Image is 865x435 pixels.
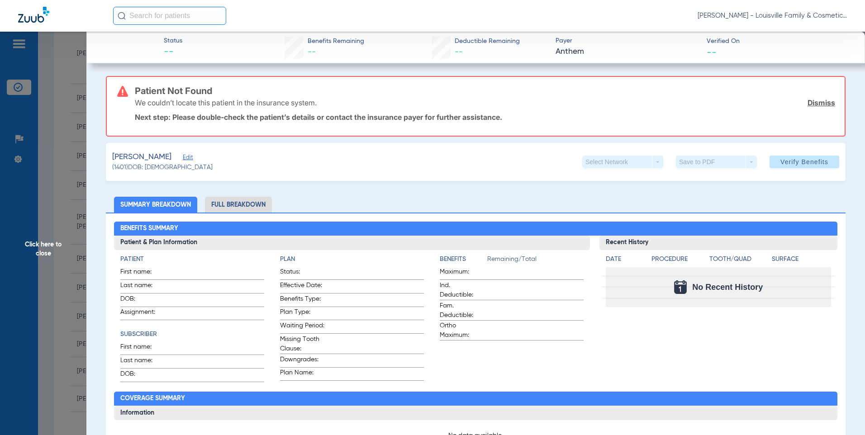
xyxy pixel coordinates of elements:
[556,36,699,46] span: Payer
[118,12,126,20] img: Search Icon
[772,255,831,267] app-breakdown-title: Surface
[709,255,769,264] h4: Tooth/Quad
[772,255,831,264] h4: Surface
[164,46,182,59] span: --
[651,255,706,267] app-breakdown-title: Procedure
[440,321,484,340] span: Ortho Maximum:
[120,330,264,339] h4: Subscriber
[599,236,837,250] h3: Recent History
[674,280,687,294] img: Calendar
[183,154,191,163] span: Edit
[440,267,484,279] span: Maximum:
[120,342,165,355] span: First name:
[114,236,590,250] h3: Patient & Plan Information
[120,281,165,293] span: Last name:
[135,86,835,95] h3: Patient Not Found
[164,36,182,46] span: Status
[780,158,828,165] span: Verify Benefits
[808,98,835,107] a: Dismiss
[114,406,838,420] h3: Information
[117,86,128,97] img: error-icon
[114,197,197,213] li: Summary Breakdown
[440,255,487,267] app-breakdown-title: Benefits
[120,267,165,279] span: First name:
[120,255,264,264] h4: Patient
[707,37,850,46] span: Verified On
[440,281,484,300] span: Ind. Deductible:
[455,48,463,56] span: --
[280,307,324,320] span: Plan Type:
[280,335,324,354] span: Missing Tooth Clause:
[770,156,839,168] button: Verify Benefits
[280,267,324,279] span: Status:
[120,307,165,320] span: Assignment:
[440,255,487,264] h4: Benefits
[308,48,316,56] span: --
[280,355,324,367] span: Downgrades:
[205,197,272,213] li: Full Breakdown
[280,255,424,264] h4: Plan
[692,283,763,292] span: No Recent History
[709,255,769,267] app-breakdown-title: Tooth/Quad
[120,356,165,368] span: Last name:
[280,321,324,333] span: Waiting Period:
[308,37,364,46] span: Benefits Remaining
[18,7,49,23] img: Zuub Logo
[698,11,847,20] span: [PERSON_NAME] - Louisville Family & Cosmetic Dentistry
[114,392,838,406] h2: Coverage Summary
[120,294,165,307] span: DOB:
[606,255,644,264] h4: Date
[606,255,644,267] app-breakdown-title: Date
[651,255,706,264] h4: Procedure
[556,46,699,57] span: Anthem
[113,7,226,25] input: Search for patients
[114,222,838,236] h2: Benefits Summary
[120,369,165,382] span: DOB:
[135,98,317,107] p: We couldn’t locate this patient in the insurance system.
[280,368,324,380] span: Plan Name:
[707,47,717,57] span: --
[455,37,520,46] span: Deductible Remaining
[280,294,324,307] span: Benefits Type:
[135,113,835,122] p: Next step: Please double-check the patient’s details or contact the insurance payer for further a...
[280,281,324,293] span: Effective Date:
[112,151,171,163] span: [PERSON_NAME]
[487,255,584,267] span: Remaining/Total
[440,301,484,320] span: Fam. Deductible:
[112,163,213,172] span: (1401) DOB: [DEMOGRAPHIC_DATA]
